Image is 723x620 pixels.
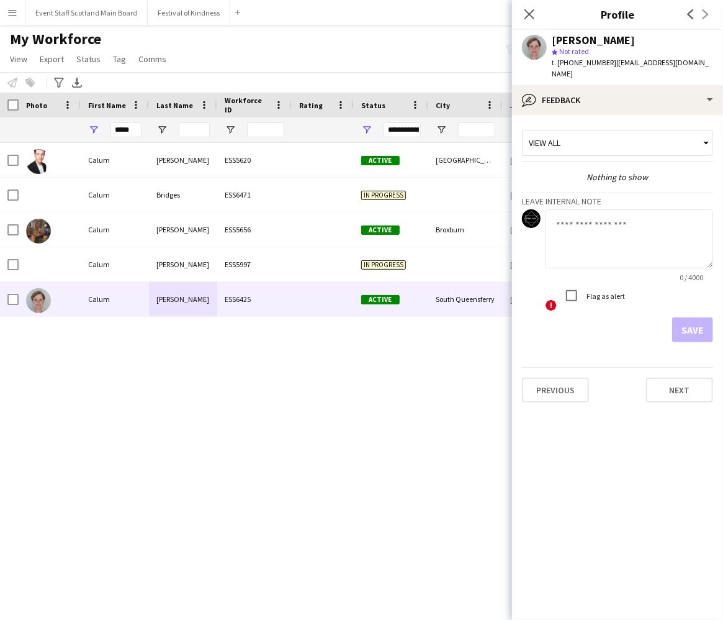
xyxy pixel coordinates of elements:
span: In progress [361,260,406,270]
button: Open Filter Menu [88,124,99,135]
div: ESS5997 [217,247,292,281]
span: | [EMAIL_ADDRESS][DOMAIN_NAME] [552,58,709,78]
span: Active [361,156,400,165]
span: Rating [299,101,323,110]
button: Festival of Kindness [148,1,230,25]
input: City Filter Input [458,122,495,137]
div: Calum [81,247,149,281]
div: [PERSON_NAME] [149,247,217,281]
div: [PERSON_NAME] [552,35,635,46]
div: Feedback [512,85,723,115]
div: Bridges [149,178,217,212]
div: [PERSON_NAME] [149,282,217,316]
div: Calum [81,212,149,247]
span: My Workforce [10,30,101,48]
div: [PERSON_NAME] [149,212,217,247]
div: ESS5620 [217,143,292,177]
input: Last Name Filter Input [179,122,210,137]
h3: Profile [512,6,723,22]
app-action-btn: Advanced filters [52,75,66,90]
label: Flag as alert [584,291,625,301]
div: [PERSON_NAME] [149,143,217,177]
div: [DATE] [503,247,577,281]
div: Calum [81,143,149,177]
img: Calum Barclay [26,149,51,174]
span: Status [76,53,101,65]
span: Not rated [559,47,589,56]
span: In progress [361,191,406,200]
button: Open Filter Menu [510,124,521,135]
button: Open Filter Menu [225,124,236,135]
div: [GEOGRAPHIC_DATA] [428,143,503,177]
div: Calum [81,178,149,212]
a: Export [35,51,69,67]
div: Nothing to show [522,171,713,183]
div: [DATE] [503,178,577,212]
a: Comms [133,51,171,67]
input: Workforce ID Filter Input [247,122,284,137]
span: Tag [113,53,126,65]
span: City [436,101,450,110]
div: ESS6471 [217,178,292,212]
span: ! [546,300,557,311]
a: View [5,51,32,67]
div: [DATE] [503,212,577,247]
h3: Leave internal note [522,196,713,207]
span: 0 / 4000 [670,273,713,282]
img: Calum Robertson [26,288,51,313]
span: Photo [26,101,47,110]
button: Open Filter Menu [361,124,372,135]
span: View [10,53,27,65]
span: Comms [138,53,166,65]
span: Export [40,53,64,65]
img: Calum Graham [26,219,51,244]
div: Calum [81,282,149,316]
div: Broxburn [428,212,503,247]
div: South Queensferry [428,282,503,316]
span: First Name [88,101,126,110]
button: Next [646,378,713,403]
button: Open Filter Menu [156,124,168,135]
span: View all [529,137,560,148]
a: Status [71,51,106,67]
div: ESS5656 [217,212,292,247]
div: [DATE] [503,282,577,316]
input: First Name Filter Input [110,122,141,137]
span: Joined [510,101,534,110]
div: ESS6425 [217,282,292,316]
span: Status [361,101,385,110]
span: Active [361,226,400,235]
div: [DATE] [503,143,577,177]
button: Event Staff Scotland Main Board [25,1,148,25]
app-action-btn: Export XLSX [70,75,84,90]
span: t. [PHONE_NUMBER] [552,58,616,67]
button: Previous [522,378,589,403]
span: Last Name [156,101,193,110]
span: Workforce ID [225,96,269,114]
a: Tag [108,51,131,67]
button: Open Filter Menu [436,124,447,135]
span: Active [361,295,400,304]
